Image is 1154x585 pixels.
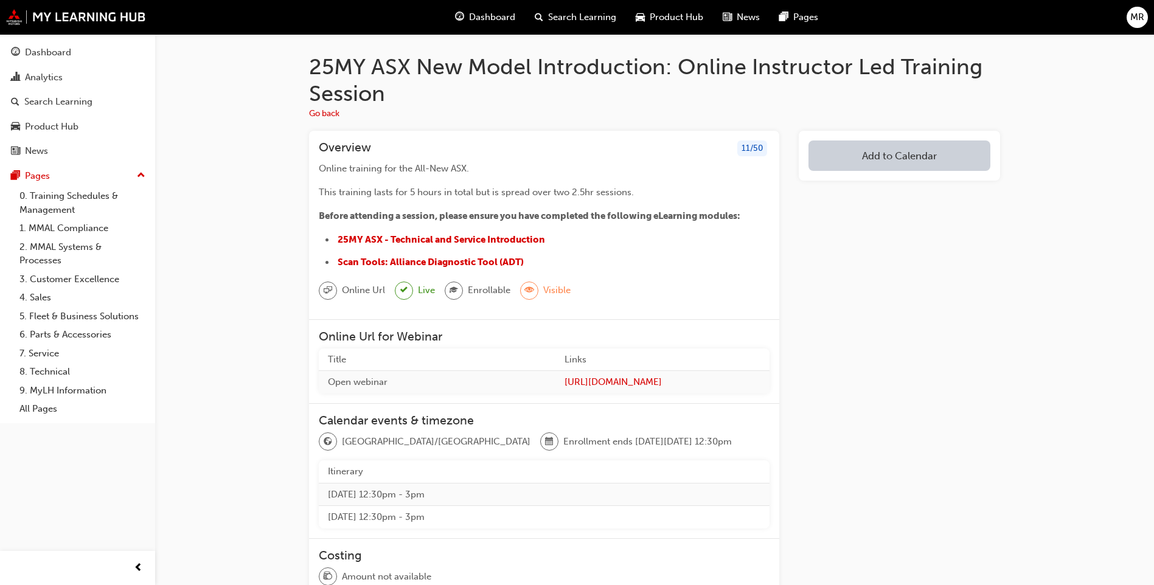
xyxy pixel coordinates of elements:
th: Title [319,348,555,371]
a: guage-iconDashboard [445,5,525,30]
span: prev-icon [134,561,143,576]
span: calendar-icon [545,434,554,450]
th: Itinerary [319,460,770,483]
a: news-iconNews [713,5,770,30]
div: Product Hub [25,120,78,134]
a: [URL][DOMAIN_NAME] [565,375,760,389]
span: Product Hub [650,10,703,24]
a: 9. MyLH Information [15,381,150,400]
span: Pages [793,10,818,24]
span: up-icon [137,168,145,184]
span: Enrollable [468,283,510,297]
span: graduationCap-icon [450,283,458,299]
span: car-icon [636,10,645,25]
a: 7. Service [15,344,150,363]
h3: Overview [319,140,371,157]
span: money-icon [324,569,332,584]
a: 4. Sales [15,288,150,307]
button: MR [1127,7,1148,28]
span: chart-icon [11,72,20,83]
span: Online Url [342,283,385,297]
div: Search Learning [24,95,92,109]
a: 2. MMAL Systems & Processes [15,238,150,270]
h3: Online Url for Webinar [319,330,770,344]
a: 1. MMAL Compliance [15,219,150,238]
button: Pages [5,165,150,187]
span: news-icon [723,10,732,25]
span: guage-icon [455,10,464,25]
a: Product Hub [5,116,150,138]
div: Dashboard [25,46,71,60]
button: Go back [309,107,339,121]
span: Visible [543,283,571,297]
img: mmal [6,9,146,25]
span: Dashboard [469,10,515,24]
a: 25MY ASX - Technical and Service Introduction [338,234,545,245]
span: eye-icon [525,283,534,299]
span: Open webinar [328,376,388,387]
a: Scan Tools: Alliance Diagnostic Tool (ADT) [338,257,524,268]
th: Links [555,348,770,371]
div: News [25,144,48,158]
div: 11 / 50 [737,140,767,157]
a: All Pages [15,400,150,418]
a: News [5,140,150,162]
a: Search Learning [5,91,150,113]
span: Amount not available [342,570,431,584]
span: News [737,10,760,24]
h1: 25MY ASX New Model Introduction: Online Instructor Led Training Session [309,54,1000,106]
span: search-icon [535,10,543,25]
span: Live [418,283,435,297]
a: 8. Technical [15,362,150,381]
a: 5. Fleet & Business Solutions [15,307,150,326]
span: Enrollment ends [DATE][DATE] 12:30pm [563,435,732,449]
span: This training lasts for 5 hours in total but is spread over two 2.5hr sessions. [319,187,634,198]
a: car-iconProduct Hub [626,5,713,30]
span: tick-icon [400,283,408,298]
a: 3. Customer Excellence [15,270,150,289]
span: pages-icon [779,10,788,25]
span: news-icon [11,146,20,157]
td: [DATE] 12:30pm - 3pm [319,506,770,528]
button: DashboardAnalyticsSearch LearningProduct HubNews [5,39,150,165]
span: Search Learning [548,10,616,24]
span: Online training for the All-New ASX. [319,163,469,174]
span: Before attending a session, please ensure you have completed the following eLearning modules: [319,210,740,221]
div: Pages [25,169,50,183]
a: 0. Training Schedules & Management [15,187,150,219]
td: [DATE] 12:30pm - 3pm [319,483,770,506]
a: search-iconSearch Learning [525,5,626,30]
h3: Calendar events & timezone [319,414,770,427]
span: MR [1130,10,1144,24]
span: [GEOGRAPHIC_DATA]/[GEOGRAPHIC_DATA] [342,435,530,449]
span: guage-icon [11,47,20,58]
h3: Costing [319,549,770,562]
span: pages-icon [11,171,20,182]
div: Analytics [25,71,63,85]
a: Analytics [5,66,150,89]
a: Dashboard [5,41,150,64]
a: 6. Parts & Accessories [15,325,150,344]
span: sessionType_ONLINE_URL-icon [324,283,332,299]
span: car-icon [11,122,20,133]
a: pages-iconPages [770,5,828,30]
button: Add to Calendar [808,140,990,171]
span: globe-icon [324,434,332,450]
span: search-icon [11,97,19,108]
